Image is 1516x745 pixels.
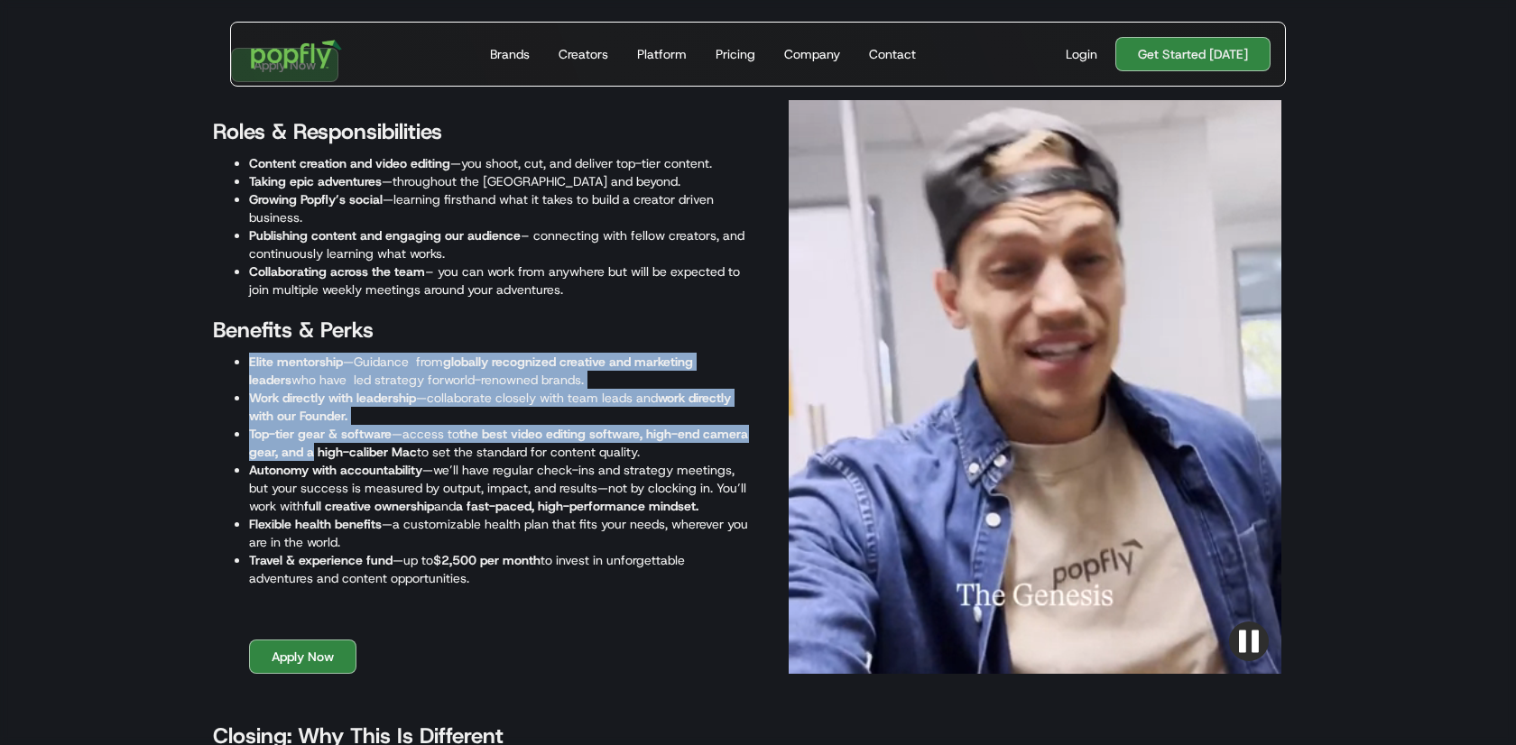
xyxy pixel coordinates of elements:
[1066,45,1097,63] div: Login
[249,426,748,460] strong: the best video editing software, high-end camera gear, and a high-caliber Mac
[249,425,749,461] li: —access to to set the standard for content quality.
[213,117,442,146] strong: Roles & Responsibilities
[777,23,847,86] a: Company
[249,516,382,532] strong: Flexible health benefits
[249,354,693,388] strong: globally recognized creative and marketing leaders
[490,45,530,63] div: Brands
[249,190,749,226] li: —learning firsthand what it takes to build a creator driven business.
[249,191,383,207] strong: Growing Popfly’s social
[249,390,731,424] strong: work directly with our Founder.
[784,45,840,63] div: Company
[249,515,749,551] li: —a customizable health plan that fits your needs, wherever you are in the world.
[249,155,450,171] strong: Content creation and video editing
[249,354,343,370] strong: Elite mentorship
[433,552,541,568] strong: $2,500 per month
[249,263,425,280] strong: Collaborating across the team
[249,173,382,189] strong: Taking epic adventures
[249,390,416,406] strong: Work directly with leadership
[483,23,537,86] a: Brands
[249,461,749,515] li: —we’ll have regular check-ins and strategy meetings, but your success is measured by output, impa...
[249,389,749,425] li: —collaborate closely with team leads and
[249,552,393,568] strong: Travel & experience fund
[637,45,687,63] div: Platform
[716,45,755,63] div: Pricing
[249,227,521,244] strong: Publishing content and engaging our audience
[456,498,698,514] strong: a fast-paced, high-performance mindset.
[249,551,749,587] li: —up to to invest in unforgettable adventures and content opportunities.
[249,226,749,262] li: – connecting with fellow creators, and continuously learning what works.
[249,353,749,389] li: —Guidance from who have led strategy forworld-renowned brands.
[238,27,355,81] a: home
[869,45,916,63] div: Contact
[551,23,615,86] a: Creators
[249,262,749,299] li: – you can work from anywhere but will be expected to join multiple weekly meetings around your ad...
[213,8,1061,30] p: ‍
[249,462,422,478] strong: Autonomy with accountability
[1058,45,1105,63] a: Login
[249,426,392,442] strong: Top-tier gear & software
[1115,37,1271,71] a: Get Started [DATE]
[630,23,694,86] a: Platform
[249,154,749,172] li: —you shoot, cut, and deliver top-tier content.
[1229,621,1269,661] img: Pause video
[708,23,763,86] a: Pricing
[559,45,608,63] div: Creators
[213,316,374,345] strong: Benefits & Perks
[862,23,923,86] a: Contact
[249,172,749,190] li: —throughout the [GEOGRAPHIC_DATA] and beyond.
[304,498,434,514] strong: full creative ownership
[249,639,356,674] a: Apply Now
